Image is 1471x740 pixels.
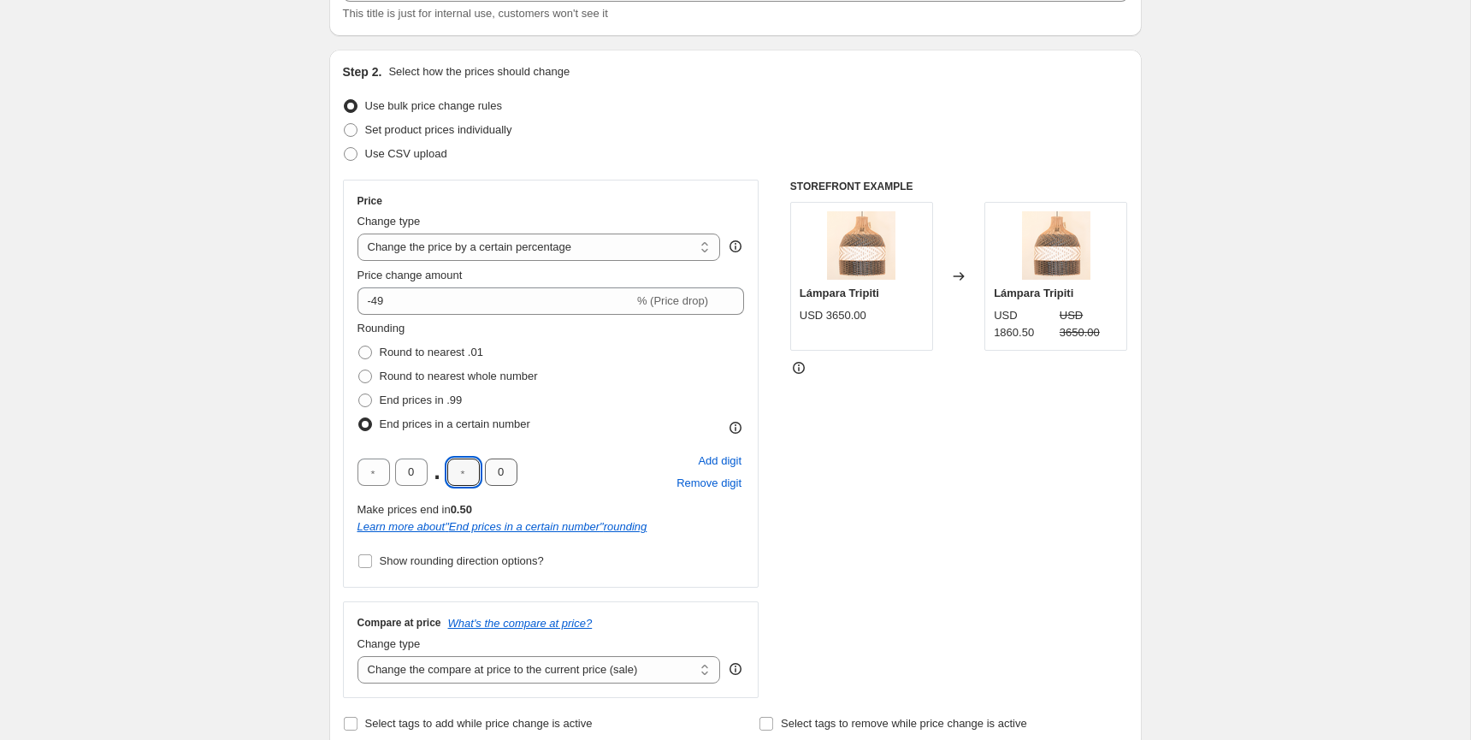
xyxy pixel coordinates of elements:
[727,660,744,678] div: help
[357,459,390,486] input: ﹡
[395,459,428,486] input: ﹡
[343,63,382,80] h2: Step 2.
[357,215,421,228] span: Change type
[388,63,570,80] p: Select how the prices should change
[1022,211,1090,280] img: 20_cbcb0464-8706-4e85-868c-9419a8b396d0_80x.png
[380,417,530,430] span: End prices in a certain number
[695,450,744,472] button: Add placeholder
[674,472,744,494] button: Remove placeholder
[357,503,472,516] span: Make prices end in
[676,475,741,492] span: Remove digit
[727,238,744,255] div: help
[790,180,1128,193] h6: STOREFRONT EXAMPLE
[357,520,647,533] a: Learn more about"End prices in a certain number"rounding
[994,307,1053,341] div: USD 1860.50
[357,520,647,533] i: Learn more about " End prices in a certain number " rounding
[800,287,879,299] span: Lámpara Tripiti
[451,503,472,516] b: 0.50
[380,554,544,567] span: Show rounding direction options?
[357,287,634,315] input: -15
[485,459,517,486] input: ﹡
[357,637,421,650] span: Change type
[447,459,480,486] input: ﹡
[827,211,895,280] img: 20_cbcb0464-8706-4e85-868c-9419a8b396d0_80x.png
[357,322,405,334] span: Rounding
[365,99,502,112] span: Use bulk price change rules
[365,717,593,730] span: Select tags to add while price change is active
[343,7,608,20] span: This title is just for internal use, customers won't see it
[637,294,708,307] span: % (Price drop)
[357,269,463,281] span: Price change amount
[800,307,866,324] div: USD 3650.00
[1060,307,1119,341] strike: USD 3650.00
[698,453,741,470] span: Add digit
[781,717,1027,730] span: Select tags to remove while price change is active
[448,617,593,630] button: What's the compare at price?
[357,616,441,630] h3: Compare at price
[357,194,382,208] h3: Price
[380,394,463,406] span: End prices in .99
[994,287,1073,299] span: Lámpara Tripiti
[380,370,538,382] span: Round to nearest whole number
[380,346,483,358] span: Round to nearest .01
[365,123,512,136] span: Set product prices individually
[433,459,442,486] span: .
[365,147,447,160] span: Use CSV upload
